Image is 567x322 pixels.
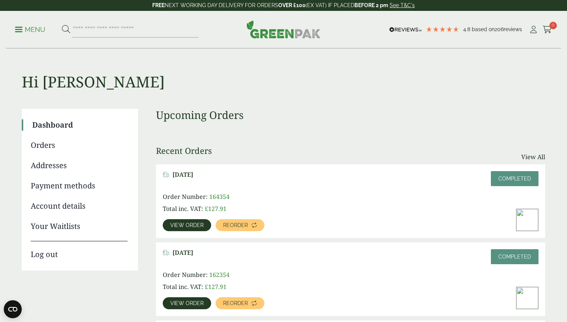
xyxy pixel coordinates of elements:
span: reviews [504,26,522,32]
bdi: 127.91 [205,205,226,213]
a: Payment methods [31,180,127,191]
span: Total inc. VAT: [163,283,203,291]
a: Account details [31,200,127,212]
strong: FREE [152,2,165,8]
span: 164354 [209,193,229,201]
a: View order [163,219,211,231]
span: [DATE] [172,171,193,178]
strong: OVER £100 [278,2,306,8]
span: Order Number: [163,271,208,279]
span: Total inc. VAT: [163,205,203,213]
h3: Upcoming Orders [156,109,545,122]
span: 162354 [209,271,229,279]
a: Your Waitlists [31,221,127,232]
i: My Account [529,26,538,33]
img: 9oz-PET-Smoothie-cup-with-Orange-Juice-300x202.jpg [516,287,538,309]
span: Reorder [223,223,248,228]
span: Based on [472,26,495,32]
span: View order [170,301,204,306]
span: 0 [549,22,557,29]
bdi: 127.91 [205,283,226,291]
a: 0 [543,24,552,35]
button: Open CMP widget [4,300,22,318]
a: Reorder [216,219,264,231]
a: Addresses [31,160,127,171]
span: Reorder [223,301,248,306]
span: 4.8 [463,26,472,32]
span: Completed [498,254,531,260]
a: Dashboard [32,119,127,131]
span: [DATE] [172,249,193,256]
a: View order [163,297,211,309]
div: 4.79 Stars [426,26,459,33]
i: Cart [543,26,552,33]
a: Menu [15,25,45,33]
span: £ [205,205,208,213]
h3: Recent Orders [156,146,212,155]
span: Order Number: [163,193,208,201]
a: Orders [31,140,127,151]
h1: Hi [PERSON_NAME] [22,49,545,91]
img: GreenPak Supplies [246,20,321,38]
p: Menu [15,25,45,34]
span: View order [170,223,204,228]
strong: BEFORE 2 pm [354,2,388,8]
a: View All [521,152,545,161]
span: £ [205,283,208,291]
a: See T&C's [390,2,415,8]
a: Reorder [216,297,264,309]
span: Completed [498,176,531,182]
span: 206 [495,26,504,32]
img: 9oz-PET-Smoothie-cup-with-Orange-Juice-300x202.jpg [516,209,538,231]
img: REVIEWS.io [389,27,422,32]
a: Log out [31,241,127,260]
